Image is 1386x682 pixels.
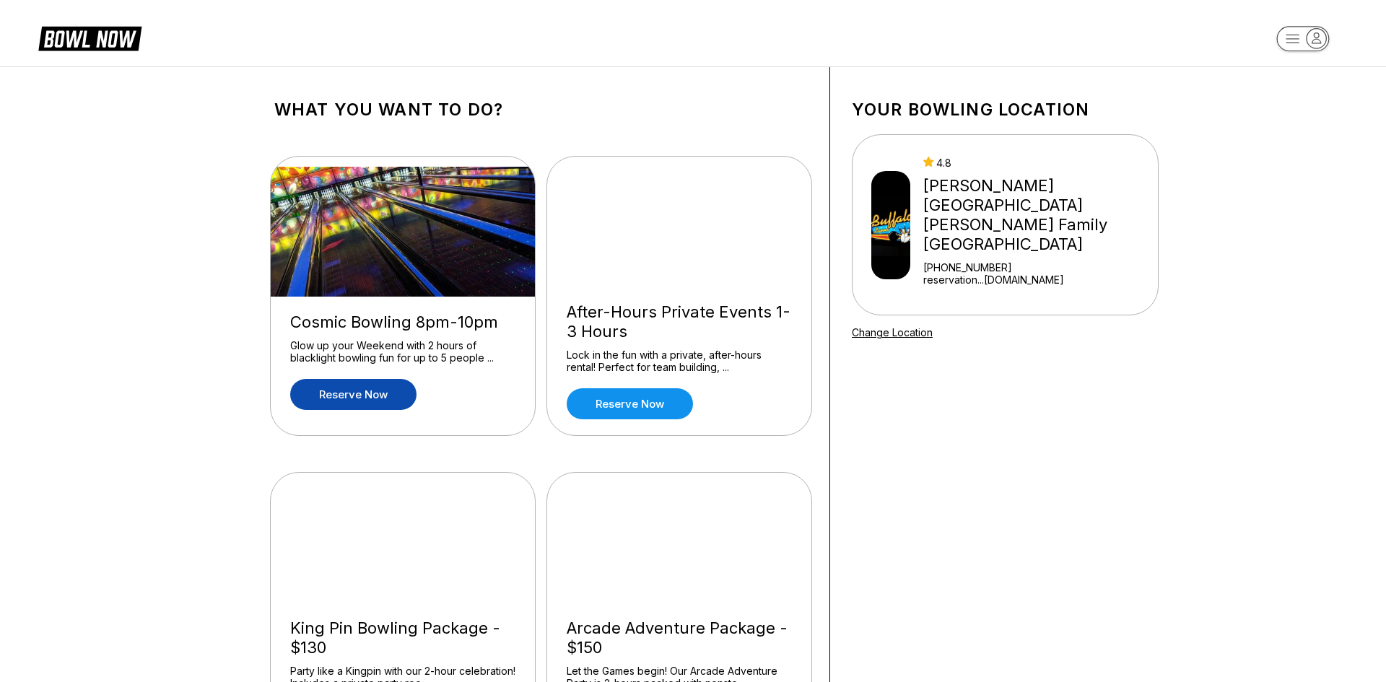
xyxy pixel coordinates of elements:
[567,388,693,419] a: Reserve now
[923,176,1152,254] div: [PERSON_NAME][GEOGRAPHIC_DATA] [PERSON_NAME] Family [GEOGRAPHIC_DATA]
[290,312,515,332] div: Cosmic Bowling 8pm-10pm
[290,339,515,364] div: Glow up your Weekend with 2 hours of blacklight bowling fun for up to 5 people ...
[274,100,808,120] h1: What you want to do?
[923,261,1152,274] div: [PHONE_NUMBER]
[547,157,813,287] img: After-Hours Private Events 1-3 Hours
[871,171,910,279] img: Buffaloe Lanes Mebane Family Bowling Center
[290,379,417,410] a: Reserve now
[567,302,792,341] div: After-Hours Private Events 1-3 Hours
[852,326,933,338] a: Change Location
[923,157,1152,169] div: 4.8
[923,274,1152,286] a: reservation...[DOMAIN_NAME]
[271,473,536,603] img: King Pin Bowling Package - $130
[547,473,813,603] img: Arcade Adventure Package - $150
[290,618,515,657] div: King Pin Bowling Package - $130
[567,349,792,374] div: Lock in the fun with a private, after-hours rental! Perfect for team building, ...
[852,100,1159,120] h1: Your bowling location
[271,167,536,297] img: Cosmic Bowling 8pm-10pm
[567,618,792,657] div: Arcade Adventure Package - $150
